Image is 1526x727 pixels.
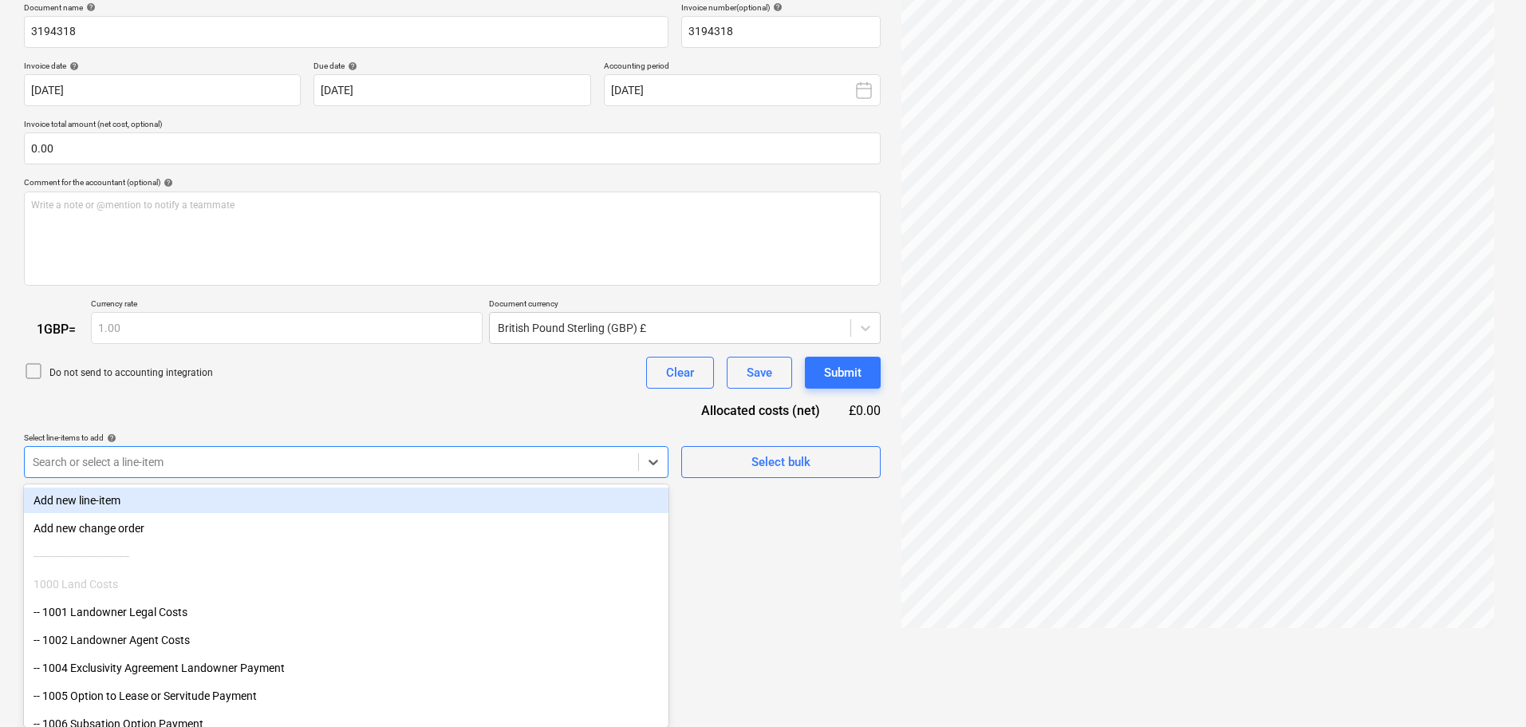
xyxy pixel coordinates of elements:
div: Select line-items to add [24,433,668,443]
div: Invoice number (optional) [681,2,881,13]
input: Document name [24,16,668,48]
div: Add new line-item [24,488,668,513]
div: ------------------------------ [24,543,668,569]
div: Invoice date [24,61,301,71]
span: help [104,433,116,443]
button: Clear [646,357,714,389]
input: Invoice date not specified [24,74,301,106]
input: Invoice number [681,16,881,48]
p: Currency rate [91,298,483,312]
div: Select bulk [751,452,810,472]
div: £0.00 [846,401,881,420]
button: [DATE] [604,74,881,106]
div: 1000 Land Costs [24,571,668,597]
span: help [83,2,96,12]
p: Invoice total amount (net cost, optional) [24,119,881,132]
div: -- 1005 Option to Lease or Servitude Payment [24,683,668,709]
span: help [770,2,783,12]
span: help [66,61,79,71]
div: -- 1001 Landowner Legal Costs [24,599,668,625]
p: Accounting period [604,61,881,74]
button: Select bulk [681,446,881,478]
div: Save [747,362,772,383]
input: Invoice total amount (net cost, optional) [24,132,881,164]
input: Due date not specified [313,74,590,106]
button: Submit [805,357,881,389]
div: Clear [666,362,694,383]
div: Allocated costs (net) [673,401,846,420]
div: Comment for the accountant (optional) [24,177,881,188]
div: -- 1002 Landowner Agent Costs [24,627,668,653]
p: Do not send to accounting integration [49,366,213,380]
div: Add new change order [24,516,668,541]
p: Document currency [489,298,881,312]
span: help [345,61,357,71]
iframe: Chat Widget [1446,650,1526,727]
span: help [160,178,173,188]
div: Document name [24,2,668,13]
div: -- 1004 Exclusivity Agreement Landowner Payment [24,655,668,681]
div: 1 GBP = [24,322,91,337]
div: Due date [313,61,590,71]
div: Submit [824,362,862,383]
button: Save [727,357,792,389]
